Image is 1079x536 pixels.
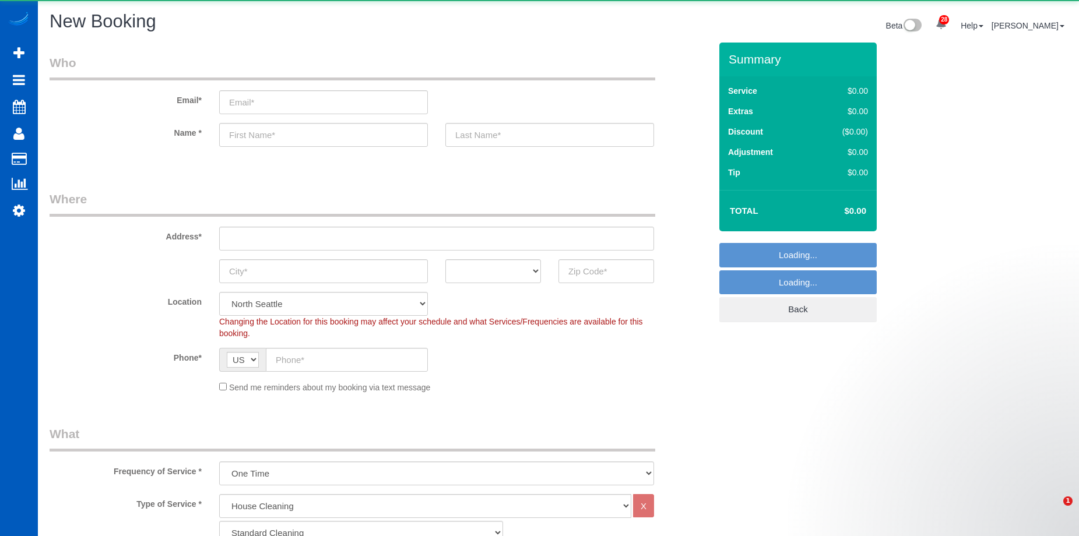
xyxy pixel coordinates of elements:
[728,126,763,137] label: Discount
[266,348,428,372] input: Phone*
[818,105,868,117] div: $0.00
[445,123,654,147] input: Last Name*
[818,85,868,97] div: $0.00
[50,54,655,80] legend: Who
[50,11,156,31] span: New Booking
[818,126,868,137] div: ($0.00)
[886,21,922,30] a: Beta
[41,227,210,242] label: Address*
[219,317,643,338] span: Changing the Location for this booking may affect your schedule and what Services/Frequencies are...
[229,383,431,392] span: Send me reminders about my booking via text message
[939,15,949,24] span: 28
[719,297,877,322] a: Back
[818,146,868,158] div: $0.00
[818,167,868,178] div: $0.00
[41,90,210,106] label: Email*
[961,21,983,30] a: Help
[558,259,654,283] input: Zip Code*
[41,348,210,364] label: Phone*
[41,494,210,510] label: Type of Service *
[219,90,428,114] input: Email*
[729,52,871,66] h3: Summary
[1063,496,1073,506] span: 1
[50,425,655,452] legend: What
[728,146,773,158] label: Adjustment
[810,206,866,216] h4: $0.00
[728,85,757,97] label: Service
[902,19,922,34] img: New interface
[7,12,30,28] img: Automaid Logo
[41,292,210,308] label: Location
[1039,496,1067,524] iframe: Intercom live chat
[219,259,428,283] input: City*
[992,21,1064,30] a: [PERSON_NAME]
[730,206,758,216] strong: Total
[219,123,428,147] input: First Name*
[41,123,210,139] label: Name *
[728,105,753,117] label: Extras
[728,167,740,178] label: Tip
[41,461,210,477] label: Frequency of Service *
[50,191,655,217] legend: Where
[930,12,953,37] a: 28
